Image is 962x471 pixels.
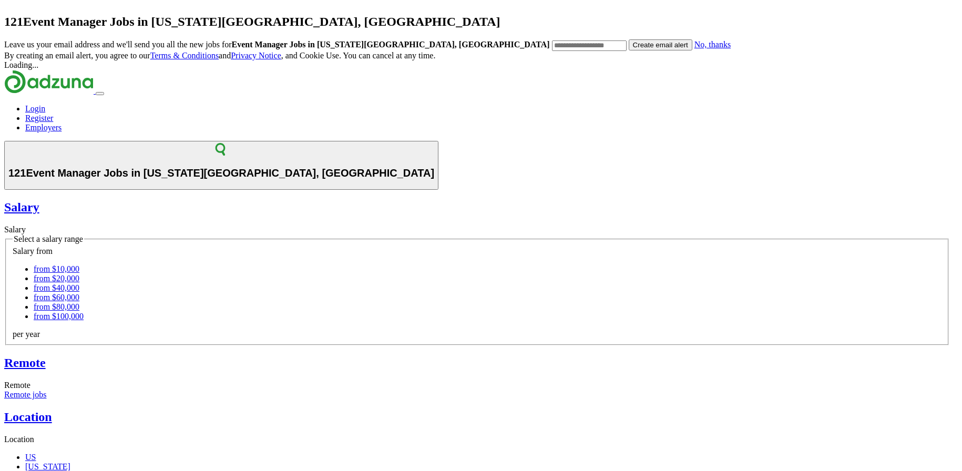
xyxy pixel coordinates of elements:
legend: Select a salary range [13,234,84,244]
a: from $20,000 [34,274,79,283]
a: No, thanks [694,40,731,49]
h2: Event Manager Jobs in [US_STATE][GEOGRAPHIC_DATA], [GEOGRAPHIC_DATA] [4,15,950,29]
a: from $60,000 [34,293,79,302]
a: Register [25,114,53,122]
div: Location [4,435,950,444]
a: Salary [4,200,950,214]
div: Remote [4,381,950,390]
div: Loading... [4,60,950,70]
a: from $10,000 [34,264,79,273]
a: Privacy Notice [231,51,281,60]
span: 121 [4,15,23,28]
img: Adzuna logo [4,70,94,94]
a: [US_STATE] [25,462,70,471]
button: 121Event Manager Jobs in [US_STATE][GEOGRAPHIC_DATA], [GEOGRAPHIC_DATA] [4,141,438,190]
a: from $80,000 [34,302,79,311]
button: Create email alert [629,39,692,50]
label: Leave us your email address and we'll send you all the new jobs for [4,40,550,49]
a: Terms & Conditions [150,51,219,60]
span: 121 [8,167,26,179]
div: per year [13,330,941,339]
a: Location [4,410,950,424]
a: Remote [4,356,950,370]
a: Remote jobs [4,390,46,399]
button: Toggle main navigation menu [96,92,104,95]
div: Salary [4,225,950,234]
div: By creating an email alert, you agree to our and , and Cookie Use. You can cancel at any time. [4,51,950,60]
a: from $100,000 [34,312,84,321]
label: Salary from [13,247,53,255]
a: Employers [25,123,62,132]
a: US [25,453,36,462]
a: from $40,000 [34,283,79,292]
h1: Event Manager Jobs in [US_STATE][GEOGRAPHIC_DATA], [GEOGRAPHIC_DATA] [8,167,434,179]
a: Login [25,104,45,113]
strong: Event Manager Jobs in [US_STATE][GEOGRAPHIC_DATA], [GEOGRAPHIC_DATA] [232,40,550,49]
